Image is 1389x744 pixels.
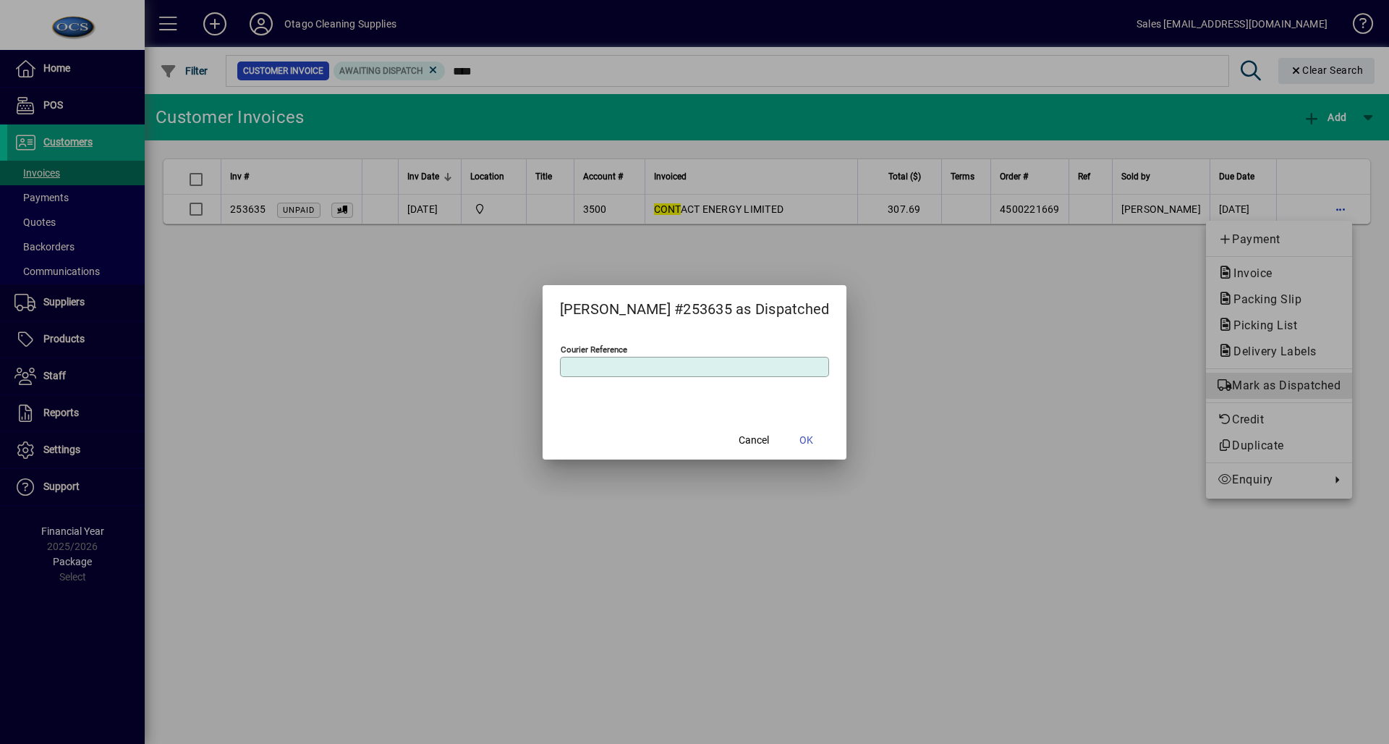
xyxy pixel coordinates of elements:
h2: [PERSON_NAME] #253635 as Dispatched [543,285,847,327]
mat-label: Courier Reference [561,344,627,354]
button: OK [783,428,829,454]
span: OK [799,433,813,448]
span: Cancel [739,433,769,448]
button: Cancel [731,428,777,454]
